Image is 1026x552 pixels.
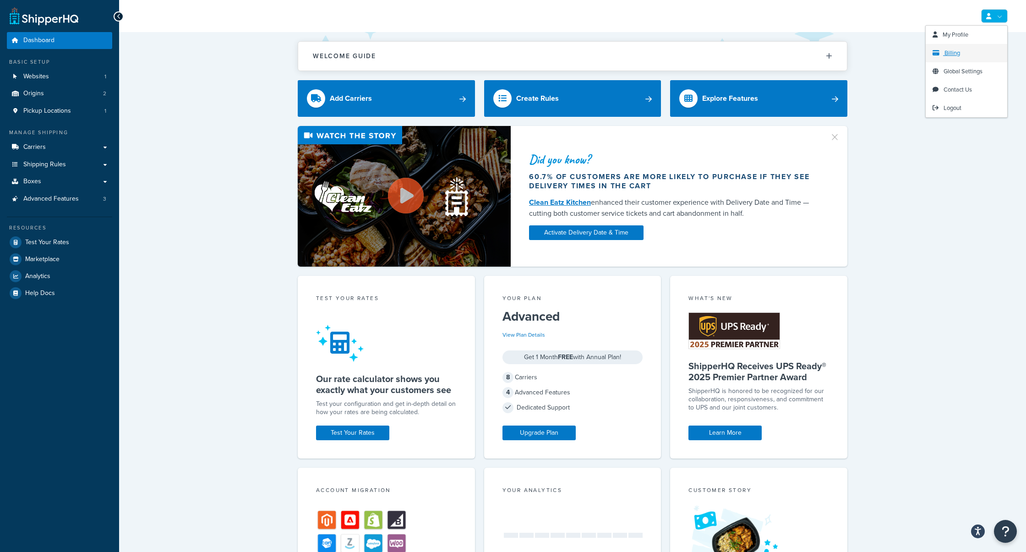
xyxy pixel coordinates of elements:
[529,197,591,208] a: Clean Eatz Kitchen
[7,85,112,102] a: Origins2
[688,361,829,383] h5: ShipperHQ Receives UPS Ready® 2025 Premier Partner Award
[23,37,55,44] span: Dashboard
[502,426,576,440] a: Upgrade Plan
[7,224,112,232] div: Resources
[23,195,79,203] span: Advanced Features
[502,486,643,497] div: Your Analytics
[943,30,968,39] span: My Profile
[25,290,55,297] span: Help Docs
[7,191,112,208] li: Advanced Features
[688,294,829,305] div: What's New
[7,139,112,156] a: Carriers
[23,178,41,186] span: Boxes
[688,426,762,440] a: Learn More
[702,92,758,105] div: Explore Features
[944,49,960,57] span: Billing
[502,386,643,399] div: Advanced Features
[7,85,112,102] li: Origins
[529,197,819,219] div: enhanced their customer experience with Delivery Date and Time — cutting both customer service ti...
[7,68,112,85] a: Websites1
[7,58,112,66] div: Basic Setup
[7,103,112,120] li: Pickup Locations
[944,67,982,76] span: Global Settings
[7,129,112,137] div: Manage Shipping
[23,161,66,169] span: Shipping Rules
[316,294,457,305] div: Test your rates
[313,53,376,60] h2: Welcome Guide
[944,104,961,112] span: Logout
[484,80,661,117] a: Create Rules
[926,62,1007,81] a: Global Settings
[7,191,112,208] a: Advanced Features3
[23,90,44,98] span: Origins
[7,234,112,251] a: Test Your Rates
[529,225,644,240] a: Activate Delivery Date & Time
[25,239,69,246] span: Test Your Rates
[944,85,972,94] span: Contact Us
[502,371,643,384] div: Carriers
[298,42,847,71] button: Welcome Guide
[316,426,389,440] a: Test Your Rates
[298,80,475,117] a: Add Carriers
[7,68,112,85] li: Websites
[926,81,1007,99] a: Contact Us
[502,331,545,339] a: View Plan Details
[316,486,457,497] div: Account Migration
[502,294,643,305] div: Your Plan
[103,90,106,98] span: 2
[7,268,112,284] a: Analytics
[104,107,106,115] span: 1
[7,173,112,190] a: Boxes
[23,143,46,151] span: Carriers
[529,172,819,191] div: 60.7% of customers are more likely to purchase if they see delivery times in the cart
[994,520,1017,543] button: Open Resource Center
[316,373,457,395] h5: Our rate calculator shows you exactly what your customers see
[103,195,106,203] span: 3
[23,73,49,81] span: Websites
[7,103,112,120] a: Pickup Locations1
[688,486,829,497] div: Customer Story
[7,285,112,301] a: Help Docs
[516,92,559,105] div: Create Rules
[926,26,1007,44] a: My Profile
[502,372,513,383] span: 8
[502,309,643,324] h5: Advanced
[7,32,112,49] a: Dashboard
[23,107,71,115] span: Pickup Locations
[316,400,457,416] div: Test your configuration and get in-depth detail on how your rates are being calculated.
[298,126,511,267] img: Video thumbnail
[926,44,1007,62] a: Billing
[670,80,847,117] a: Explore Features
[688,387,829,412] p: ShipperHQ is honored to be recognized for our collaboration, responsiveness, and commitment to UP...
[502,350,643,364] div: Get 1 Month with Annual Plan!
[25,273,50,280] span: Analytics
[330,92,372,105] div: Add Carriers
[7,251,112,268] a: Marketplace
[25,256,60,263] span: Marketplace
[926,99,1007,117] a: Logout
[558,352,573,362] strong: FREE
[502,387,513,398] span: 4
[7,156,112,173] a: Shipping Rules
[104,73,106,81] span: 1
[502,401,643,414] div: Dedicated Support
[529,153,819,166] div: Did you know?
